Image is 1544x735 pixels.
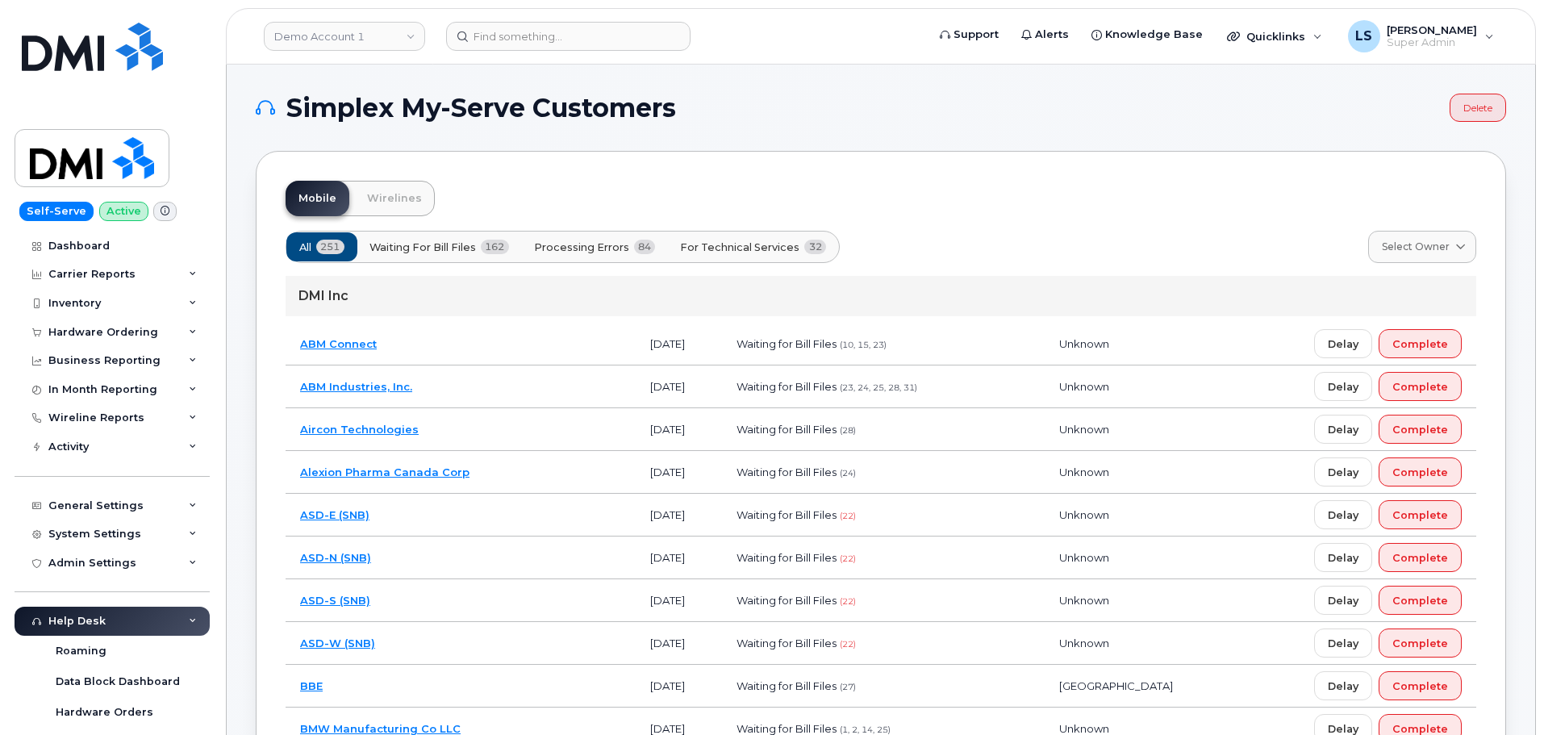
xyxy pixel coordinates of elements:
a: BBE [300,679,323,692]
span: (10, 15, 23) [840,340,887,350]
span: Delay [1328,422,1358,437]
button: Complete [1379,500,1462,529]
a: Delete [1450,94,1506,122]
span: (27) [840,682,856,692]
span: (22) [840,596,856,607]
td: [DATE] [636,323,722,365]
div: DMI Inc [286,276,1476,316]
span: Complete [1392,422,1448,437]
span: Complete [1392,379,1448,395]
span: For Technical Services [680,240,799,255]
span: (24) [840,468,856,478]
a: ABM Industries, Inc. [300,380,412,393]
span: Waiting for Bill Files [737,337,837,350]
button: Complete [1379,586,1462,615]
span: 162 [481,240,509,254]
a: Aircon Technologies [300,423,419,436]
span: Waiting for Bill Files [737,423,837,436]
span: Waiting for Bill Files [737,679,837,692]
span: Unknown [1059,594,1109,607]
span: Unknown [1059,423,1109,436]
span: 84 [634,240,656,254]
span: Waiting for Bill Files [737,508,837,521]
span: Unknown [1059,551,1109,564]
span: Waiting for Bill Files [369,240,476,255]
span: Unknown [1059,508,1109,521]
span: Processing Errors [534,240,629,255]
span: Complete [1392,507,1448,523]
span: [GEOGRAPHIC_DATA] [1059,679,1173,692]
td: [DATE] [636,537,722,579]
button: Delay [1314,500,1372,529]
span: Complete [1392,550,1448,566]
a: ASD-S (SNB) [300,594,370,607]
button: Complete [1379,372,1462,401]
button: Delay [1314,543,1372,572]
td: [DATE] [636,622,722,665]
span: 32 [804,240,826,254]
span: (1, 2, 14, 25) [840,725,891,735]
span: Complete [1392,679,1448,694]
span: Waiting for Bill Files [737,594,837,607]
span: (22) [840,511,856,521]
span: Delay [1328,507,1358,523]
td: [DATE] [636,665,722,708]
a: Mobile [286,181,349,216]
span: Unknown [1059,337,1109,350]
span: (28) [840,425,856,436]
span: Unknown [1059,722,1109,735]
button: Complete [1379,457,1462,487]
a: Alexion Pharma Canada Corp [300,466,469,478]
td: [DATE] [636,408,722,451]
span: Unknown [1059,466,1109,478]
span: Complete [1392,465,1448,480]
a: ASD-W (SNB) [300,637,375,649]
button: Delay [1314,629,1372,658]
a: Select Owner [1368,231,1476,263]
button: Delay [1314,372,1372,401]
span: Select Owner [1382,240,1450,254]
span: (22) [840,639,856,649]
button: Complete [1379,671,1462,700]
a: ASD-N (SNB) [300,551,371,564]
span: Simplex My-Serve Customers [286,96,676,120]
span: Delay [1328,679,1358,694]
span: Unknown [1059,380,1109,393]
span: Delay [1328,593,1358,608]
span: Waiting for Bill Files [737,380,837,393]
td: [DATE] [636,579,722,622]
td: [DATE] [636,494,722,537]
span: Complete [1392,336,1448,352]
a: ABM Connect [300,337,377,350]
button: Complete [1379,415,1462,444]
span: Waiting for Bill Files [737,722,837,735]
button: Delay [1314,457,1372,487]
span: Delay [1328,550,1358,566]
button: Delay [1314,329,1372,358]
a: BMW Manufacturing Co LLC [300,722,461,735]
span: Waiting for Bill Files [737,466,837,478]
span: Waiting for Bill Files [737,637,837,649]
button: Complete [1379,629,1462,658]
button: Complete [1379,543,1462,572]
span: Complete [1392,636,1448,651]
td: [DATE] [636,365,722,408]
span: Waiting for Bill Files [737,551,837,564]
button: Complete [1379,329,1462,358]
a: Wirelines [354,181,435,216]
span: (23, 24, 25, 28, 31) [840,382,917,393]
span: (22) [840,553,856,564]
button: Delay [1314,415,1372,444]
td: [DATE] [636,451,722,494]
span: Unknown [1059,637,1109,649]
span: Delay [1328,379,1358,395]
a: ASD-E (SNB) [300,508,369,521]
span: Delay [1328,336,1358,352]
span: Delay [1328,465,1358,480]
button: Delay [1314,586,1372,615]
span: Delay [1328,636,1358,651]
button: Delay [1314,671,1372,700]
span: Complete [1392,593,1448,608]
